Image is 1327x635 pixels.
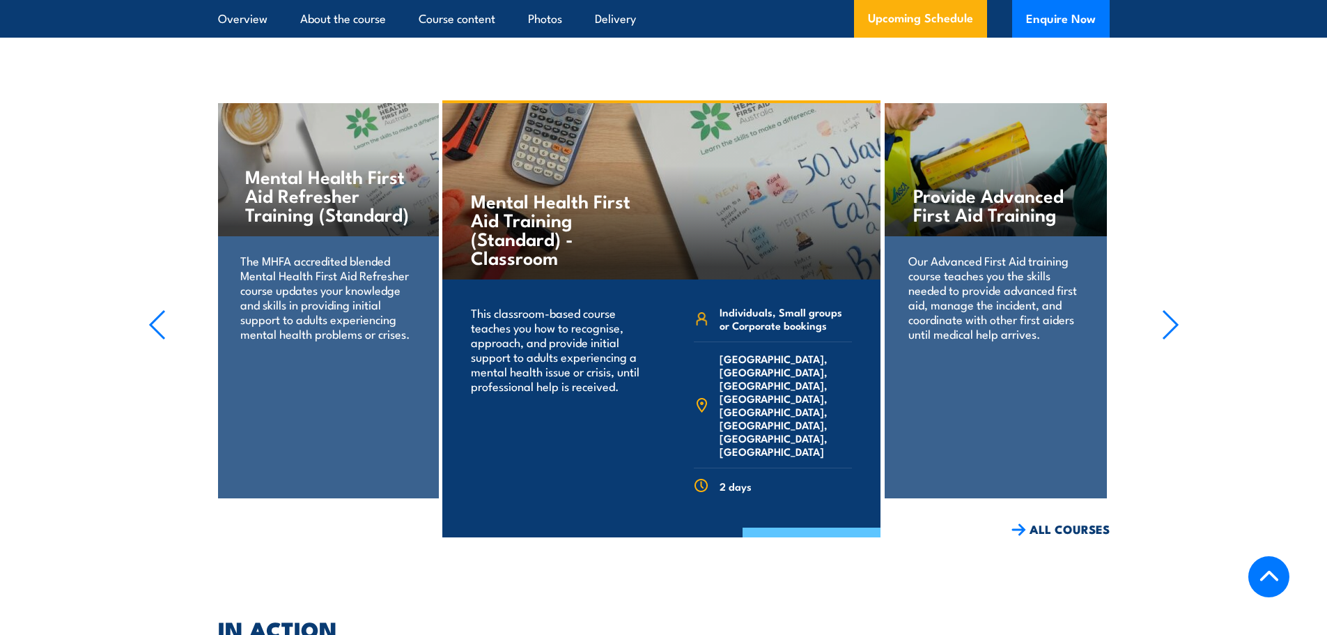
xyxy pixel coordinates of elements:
h4: Mental Health First Aid Refresher Training (Standard) [245,167,410,223]
h4: Mental Health First Aid Training (Standard) - Classroom [471,191,635,266]
h4: Provide Advanced First Aid Training [913,185,1078,223]
span: 2 days [720,480,752,493]
p: This classroom-based course teaches you how to recognise, approach, and provide initial support t... [471,305,643,393]
a: ALL COURSES [1011,521,1110,537]
p: Our Advanced First Aid training course teaches you the skills needed to provide advanced first ai... [908,253,1083,341]
a: COURSE DETAILS [743,528,880,564]
span: [GEOGRAPHIC_DATA], [GEOGRAPHIC_DATA], [GEOGRAPHIC_DATA], [GEOGRAPHIC_DATA], [GEOGRAPHIC_DATA], [G... [720,352,852,458]
p: The MHFA accredited blended Mental Health First Aid Refresher course updates your knowledge and s... [240,253,415,341]
span: Individuals, Small groups or Corporate bookings [720,305,852,332]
